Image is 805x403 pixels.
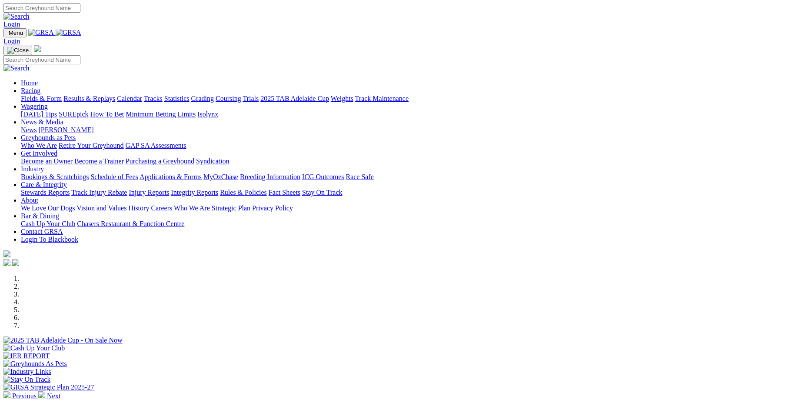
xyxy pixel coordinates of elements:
a: Strategic Plan [212,204,250,212]
span: Menu [9,30,23,36]
a: Industry [21,165,44,173]
a: Schedule of Fees [90,173,138,180]
button: Toggle navigation [3,46,32,55]
div: News & Media [21,126,802,134]
a: Track Injury Rebate [71,189,127,196]
img: GRSA [56,29,81,37]
div: Industry [21,173,802,181]
img: chevron-left-pager-white.svg [3,391,10,398]
img: Industry Links [3,368,51,376]
img: logo-grsa-white.png [3,250,10,257]
a: Rules & Policies [220,189,267,196]
img: twitter.svg [12,259,19,266]
a: Fields & Form [21,95,62,102]
img: 2025 TAB Adelaide Cup - On Sale Now [3,336,123,344]
a: Isolynx [197,110,218,118]
a: Login [3,37,20,45]
a: Next [38,392,60,400]
a: Cash Up Your Club [21,220,75,227]
a: Tracks [144,95,163,102]
a: Previous [3,392,38,400]
a: Wagering [21,103,48,110]
a: Login [3,20,20,28]
img: Close [7,47,29,54]
a: Track Maintenance [355,95,409,102]
img: facebook.svg [3,259,10,266]
a: SUREpick [59,110,88,118]
a: Greyhounds as Pets [21,134,76,141]
button: Toggle navigation [3,28,27,37]
a: Bookings & Scratchings [21,173,89,180]
span: Next [47,392,60,400]
a: About [21,197,38,204]
a: Syndication [196,157,229,165]
img: Greyhounds As Pets [3,360,67,368]
a: Trials [243,95,259,102]
a: Contact GRSA [21,228,63,235]
a: GAP SA Assessments [126,142,186,149]
a: Statistics [164,95,190,102]
img: IER REPORT [3,352,50,360]
a: Chasers Restaurant & Function Centre [77,220,184,227]
a: ICG Outcomes [302,173,344,180]
img: Cash Up Your Club [3,344,65,352]
a: Privacy Policy [252,204,293,212]
img: chevron-right-pager-white.svg [38,391,45,398]
a: Race Safe [346,173,373,180]
a: MyOzChase [203,173,238,180]
a: History [128,204,149,212]
img: GRSA [28,29,54,37]
a: Home [21,79,38,87]
a: Retire Your Greyhound [59,142,124,149]
a: [PERSON_NAME] [38,126,93,133]
a: Become an Owner [21,157,73,165]
a: Calendar [117,95,142,102]
div: About [21,204,802,212]
div: Wagering [21,110,802,118]
span: Previous [12,392,37,400]
a: Racing [21,87,40,94]
div: Get Involved [21,157,802,165]
a: Results & Replays [63,95,115,102]
a: News [21,126,37,133]
img: Search [3,13,30,20]
div: Care & Integrity [21,189,802,197]
a: Applications & Forms [140,173,202,180]
div: Bar & Dining [21,220,802,228]
a: Minimum Betting Limits [126,110,196,118]
a: Login To Blackbook [21,236,78,243]
a: Weights [331,95,353,102]
a: Fact Sheets [269,189,300,196]
img: logo-grsa-white.png [34,45,41,52]
input: Search [3,55,80,64]
a: [DATE] Tips [21,110,57,118]
a: Purchasing a Greyhound [126,157,194,165]
a: Breeding Information [240,173,300,180]
img: Stay On Track [3,376,50,383]
a: Careers [151,204,172,212]
div: Greyhounds as Pets [21,142,802,150]
a: Stay On Track [302,189,342,196]
a: Get Involved [21,150,57,157]
a: We Love Our Dogs [21,204,75,212]
a: Become a Trainer [74,157,124,165]
div: Racing [21,95,802,103]
a: Who We Are [21,142,57,149]
a: 2025 TAB Adelaide Cup [260,95,329,102]
a: Integrity Reports [171,189,218,196]
a: News & Media [21,118,63,126]
a: Bar & Dining [21,212,59,220]
a: How To Bet [90,110,124,118]
input: Search [3,3,80,13]
img: Search [3,64,30,72]
img: GRSA Strategic Plan 2025-27 [3,383,94,391]
a: Stewards Reports [21,189,70,196]
a: Care & Integrity [21,181,67,188]
a: Injury Reports [129,189,169,196]
a: Vision and Values [77,204,126,212]
a: Coursing [216,95,241,102]
a: Grading [191,95,214,102]
a: Who We Are [174,204,210,212]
